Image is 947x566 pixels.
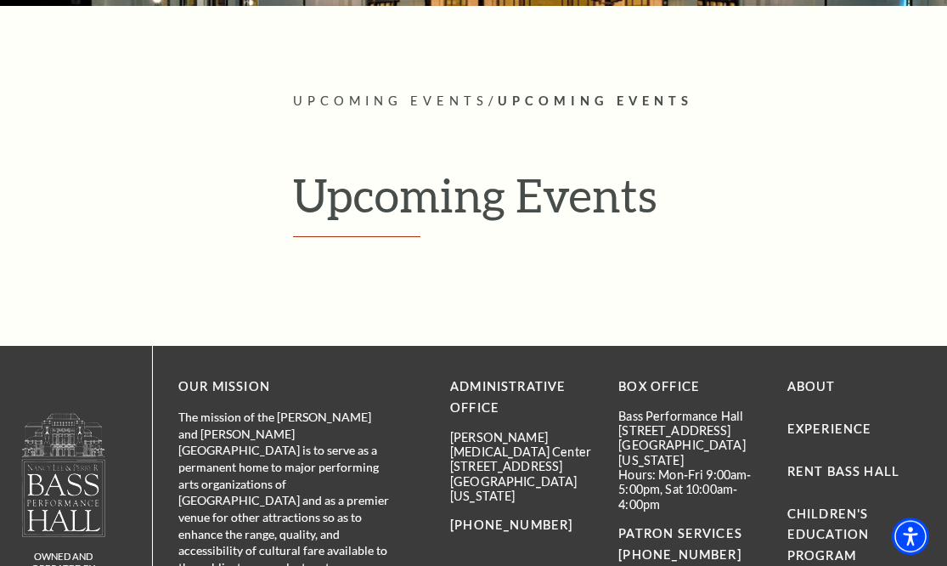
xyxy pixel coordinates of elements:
p: BOX OFFICE [618,376,761,398]
div: Accessibility Menu [892,518,929,555]
a: Experience [787,422,872,436]
p: [GEOGRAPHIC_DATA][US_STATE] [618,438,761,467]
p: [PHONE_NUMBER] [450,515,593,536]
h1: Upcoming Events [293,167,930,237]
p: OUR MISSION [178,376,391,398]
p: [PERSON_NAME][MEDICAL_DATA] Center [450,430,593,460]
a: Rent Bass Hall [787,464,899,478]
img: owned and operated by Performing Arts Fort Worth, A NOT-FOR-PROFIT 501(C)3 ORGANIZATION [20,412,107,537]
p: PATRON SERVICES [PHONE_NUMBER] [618,524,761,566]
p: Administrative Office [450,376,593,419]
a: About [787,379,836,393]
p: Hours: Mon-Fri 9:00am-5:00pm, Sat 10:00am-4:00pm [618,467,761,512]
p: [STREET_ADDRESS] [450,459,593,473]
p: [GEOGRAPHIC_DATA][US_STATE] [450,474,593,504]
span: Upcoming Events [498,93,693,108]
a: Children's Education Program [787,507,870,563]
p: / [293,91,930,112]
p: [STREET_ADDRESS] [618,423,761,438]
span: Upcoming Events [293,93,488,108]
p: Bass Performance Hall [618,409,761,423]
